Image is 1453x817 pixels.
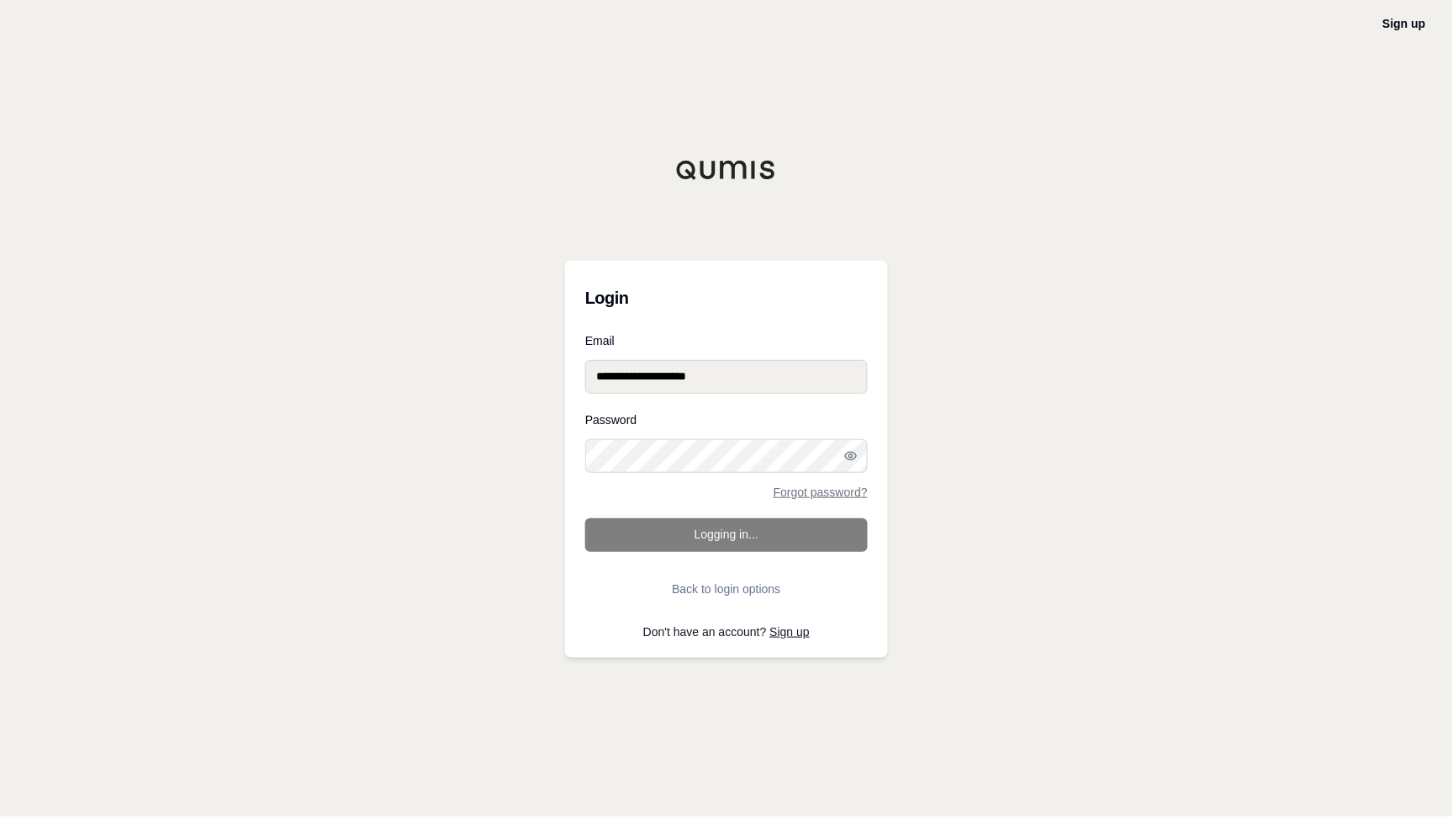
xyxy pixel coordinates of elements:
[770,625,810,639] a: Sign up
[774,486,868,498] a: Forgot password?
[676,160,777,180] img: Qumis
[585,626,868,638] p: Don't have an account?
[585,281,868,315] h3: Login
[585,414,868,426] label: Password
[585,572,868,606] button: Back to login options
[1383,17,1426,30] a: Sign up
[585,335,868,347] label: Email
